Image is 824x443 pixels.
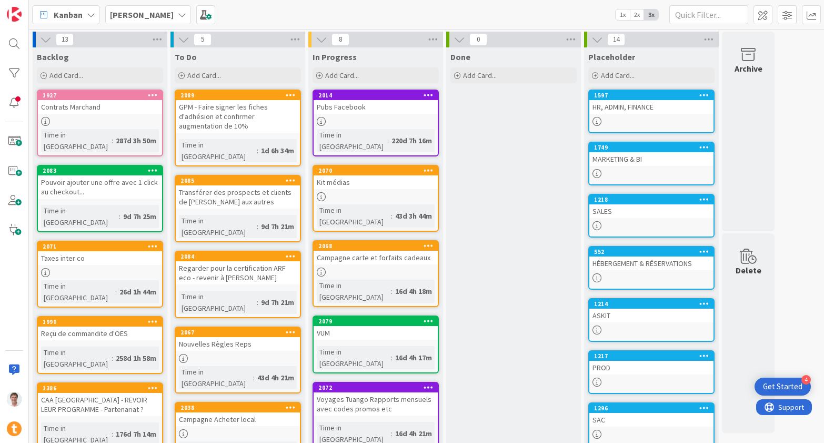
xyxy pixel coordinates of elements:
div: Time in [GEOGRAPHIC_DATA] [317,129,387,152]
div: 2038 [180,404,300,411]
div: 16d 4h 17m [393,352,435,363]
span: 14 [607,33,625,46]
div: CAA [GEOGRAPHIC_DATA] - REVOIR LEUR PROGRAMME - Partenariat ? [38,393,162,416]
div: 1296 [594,405,714,412]
div: 1217 [589,351,714,361]
span: 3x [644,9,658,20]
span: Add Card... [463,71,497,80]
div: 2067 [176,328,300,337]
div: 2038Campagne Acheter local [176,403,300,426]
div: 2084Regarder pour la certification ARF eco - revenir à [PERSON_NAME] [176,252,300,284]
div: Time in [GEOGRAPHIC_DATA] [41,280,115,303]
div: Time in [GEOGRAPHIC_DATA] [317,346,391,369]
div: 1990Reçu de commandite d'OES [38,317,162,340]
div: 1217 [594,352,714,360]
span: : [391,352,393,363]
div: Pouvoir ajouter une offre avec 1 click au checkout... [38,175,162,199]
span: : [112,428,113,440]
div: 2083 [38,166,162,175]
span: : [115,286,117,298]
img: avatar [7,421,22,436]
div: 1386 [43,385,162,392]
span: 2x [630,9,644,20]
div: Time in [GEOGRAPHIC_DATA] [41,205,119,228]
div: 176d 7h 14m [113,428,159,440]
div: 2038 [176,403,300,412]
div: 552 [594,248,714,255]
div: HR, ADMIN, FINANCE [589,100,714,114]
div: 9d 7h 25m [120,211,159,222]
div: 2072 [318,384,438,391]
div: 2084 [176,252,300,261]
div: Time in [GEOGRAPHIC_DATA] [179,291,257,314]
div: 2085 [180,177,300,184]
div: Open Get Started checklist, remaining modules: 4 [755,378,811,396]
div: 2079 [314,317,438,326]
div: 2083 [43,167,162,174]
div: Archive [735,62,762,75]
div: Get Started [763,381,802,392]
span: Support [22,2,48,14]
div: 43d 3h 44m [393,210,435,222]
div: Kit médias [314,175,438,189]
div: 1214 [589,299,714,309]
span: Add Card... [601,71,635,80]
span: : [119,211,120,222]
div: 552 [589,247,714,257]
div: 1d 6h 34m [258,145,297,156]
div: 9d 7h 21m [258,221,297,232]
div: Time in [GEOGRAPHIC_DATA] [179,215,257,238]
div: 552HÉBERGEMENT & RÉSERVATIONS [589,247,714,270]
div: 287d 3h 50m [113,135,159,146]
div: Voyages Tuango Rapports mensuels avec codes promos etc [314,392,438,416]
b: [PERSON_NAME] [110,9,174,20]
div: 2072 [314,383,438,392]
div: HÉBERGEMENT & RÉSERVATIONS [589,257,714,270]
div: 1749 [589,143,714,152]
div: 2068 [318,242,438,250]
span: Kanban [54,8,83,21]
div: 26d 1h 44m [117,286,159,298]
span: : [112,352,113,364]
div: Nouvelles Règles Reps [176,337,300,351]
div: Contrats Marchand [38,100,162,114]
div: 2070Kit médias [314,166,438,189]
div: Delete [736,264,761,277]
div: 2068Campagne carte et forfaits cadeaux [314,241,438,264]
span: 5 [194,33,212,46]
div: 1990 [38,317,162,327]
div: 2068 [314,241,438,251]
div: PROD [589,361,714,375]
div: 1927 [38,91,162,100]
span: 13 [56,33,74,46]
div: Pubs Facebook [314,100,438,114]
div: 1296 [589,403,714,413]
div: 1597 [589,91,714,100]
div: Time in [GEOGRAPHIC_DATA] [317,204,391,228]
span: In Progress [313,52,357,62]
span: 1x [616,9,630,20]
span: Add Card... [187,71,221,80]
div: VUM [314,326,438,340]
div: 2014 [318,92,438,99]
img: Visit kanbanzone.com [7,7,22,22]
div: 2071Taxes inter co [38,242,162,265]
div: 1386 [38,383,162,393]
div: 2089 [180,92,300,99]
div: 2084 [180,253,300,260]
div: 1597HR, ADMIN, FINANCE [589,91,714,114]
div: 2089GPM - Faire signer les fiches d'adhésion et confirmer augmentation de 10% [176,91,300,133]
div: 2071 [38,242,162,251]
div: 2089 [176,91,300,100]
div: 2070 [318,167,438,174]
div: 2072Voyages Tuango Rapports mensuels avec codes promos etc [314,383,438,416]
div: 2070 [314,166,438,175]
div: Taxes inter co [38,251,162,265]
div: MARKETING & BI [589,152,714,166]
div: Regarder pour la certification ARF eco - revenir à [PERSON_NAME] [176,261,300,284]
div: 2085Transférer des prospects et clients de [PERSON_NAME] aux autres [176,176,300,209]
span: : [253,372,255,383]
span: : [391,286,393,297]
span: Add Card... [49,71,83,80]
div: GPM - Faire signer les fiches d'adhésion et confirmer augmentation de 10% [176,100,300,133]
